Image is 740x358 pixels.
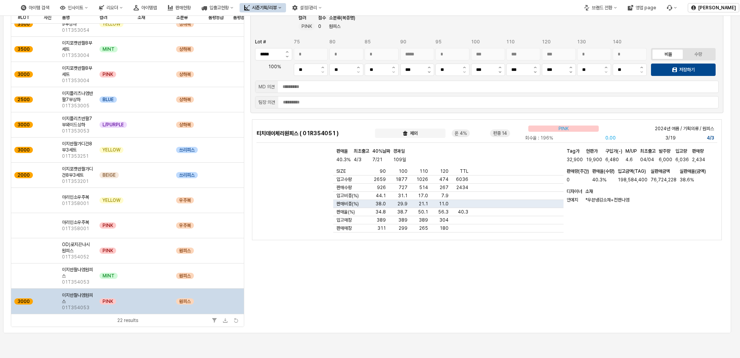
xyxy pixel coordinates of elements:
div: 시즌기획/리뷰 [252,5,277,10]
span: 상하복 [179,122,191,128]
span: TTL [460,168,468,174]
div: 판매현황 [175,5,191,10]
span: 디자이너 [567,189,582,194]
span: Tag가 [567,148,579,154]
span: 01T354053 [62,305,89,311]
div: 인사이트 [68,5,83,10]
div: 버그 제보 및 기능 개선 요청 [662,3,682,12]
span: 이지포켓반팔8부세트 [62,65,93,77]
p: 회수율 : 196% [525,134,602,141]
span: 품명 [62,14,70,21]
button: 증가 [601,64,611,70]
span: 4/3 [354,156,361,164]
span: 76,724,228 [651,176,677,184]
span: 판매율 [336,148,348,154]
div: 리오더 [106,5,118,10]
span: #LOT [18,14,30,21]
span: 34.8 [375,209,386,215]
button: Download [221,316,230,325]
div: 22 results [117,317,138,324]
span: 01T353251 [62,153,89,159]
span: 최초출고 [640,148,656,154]
button: 인사이트 [55,3,92,12]
span: 198,584,400 [618,176,647,184]
span: 판매량(주간) [567,169,589,174]
span: 38.6% [680,176,694,184]
span: 110 [506,39,515,45]
span: MINT [103,273,115,279]
span: 실판매금액 [651,169,670,174]
span: 입고금액(TAG) [618,169,646,174]
span: 29.9 [397,201,408,207]
button: 시즌기획/리뷰 [240,3,286,12]
span: 편중 14 [493,131,507,136]
div: 티치데이체리원피스 ( 01R354051 )PINK2024년 여름 / 기획의류 / 원피스제외온 4%편중 14회수율 : 196%0.003/194/3판매율40.3%최초출고4/340... [252,119,722,240]
span: BEIGE [103,172,116,178]
h6: 티치데이체리원피스 ( 01R354051 ) [257,130,372,137]
span: 상하복 [179,46,191,52]
span: 120 [440,168,449,174]
span: 품평점수 [233,14,248,21]
span: YELLOW [103,197,120,203]
span: 100 [399,168,408,174]
button: Lot # 감소 [282,55,292,60]
button: 아이템 검색 [16,3,54,12]
span: 이지반팔나염원피스 [62,292,93,305]
span: 소재 [585,189,593,194]
span: PINK [103,248,113,254]
span: SIZE [336,168,346,174]
button: Filter [210,316,219,325]
span: 2,434 [692,156,705,164]
span: 109일 [393,156,406,164]
button: 감소 [530,70,540,76]
div: 아이템맵 [141,5,157,10]
span: 7/21 [372,156,382,164]
button: 증가 [459,64,469,70]
span: 90 [400,39,406,45]
button: 설정/관리 [288,3,326,12]
button: 감소 [566,70,576,76]
div: 영업 page [623,3,661,12]
div: 브랜드 전환 [592,5,612,10]
span: 2000 [17,172,30,178]
span: 원피스 [179,298,191,305]
div: 입출고현황 [197,3,238,12]
span: 6,036 [675,156,689,164]
span: 컬러 [99,14,107,21]
span: 2659 [374,176,386,182]
span: 90 [380,168,386,174]
span: 44.1 [376,193,386,199]
span: 01T353201 [62,178,89,184]
span: 31.1 [398,193,408,199]
span: 80 [329,39,336,45]
span: 3500 [17,21,30,27]
button: 증가 [637,64,646,70]
span: 0 [567,176,570,184]
span: PINK [301,22,312,30]
span: 17.0 [418,193,428,199]
button: 증가 [424,64,434,70]
p: 100% [258,63,291,70]
span: 265 [419,225,428,231]
span: 389 [398,217,408,223]
button: 편중 14 [493,129,507,137]
p: 2024년 여름 / 기획의류 / 원피스 [605,125,714,132]
span: 1877 [396,176,408,182]
div: 리오더 [94,3,127,12]
span: 컬러 [298,15,306,21]
span: 50.1 [418,209,428,215]
button: 증가 [353,64,363,70]
span: 304 [439,217,449,223]
span: 01T353053 [62,128,89,134]
span: 이지플리츠반팔7부와이드상하 [62,115,93,128]
span: 경과일 [393,148,405,154]
label: 수량 [683,51,713,58]
button: 감소 [424,70,434,76]
button: 브랜드 전환 [579,3,622,12]
span: 85 [365,39,371,45]
span: 95 [435,39,442,45]
span: 474 [439,176,449,182]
